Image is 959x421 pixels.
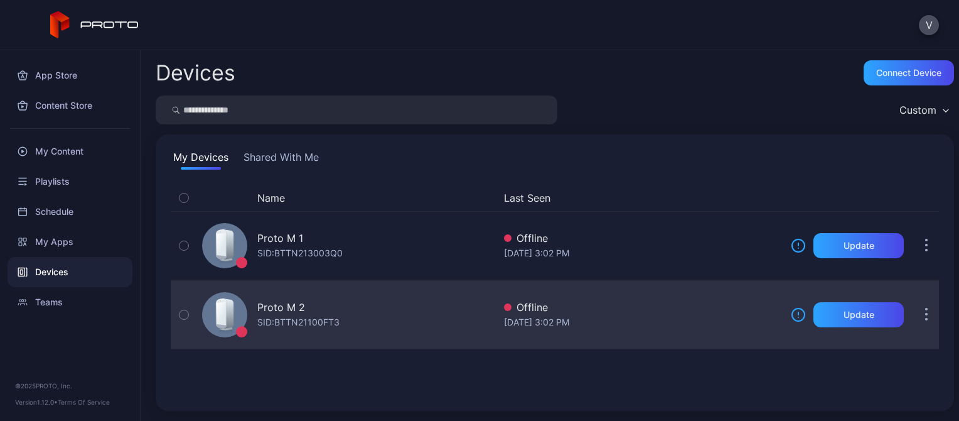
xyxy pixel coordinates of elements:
a: Playlists [8,167,132,197]
a: App Store [8,60,132,90]
button: Update [813,233,904,258]
div: Update [844,310,874,320]
button: Name [257,190,285,205]
button: V [919,15,939,35]
div: SID: BTTN21100FT3 [257,315,340,330]
div: Offline [504,231,781,246]
button: My Devices [171,150,231,170]
button: Last Seen [504,190,776,205]
span: Version 1.12.0 • [15,398,58,406]
a: Content Store [8,90,132,121]
a: My Content [8,136,132,167]
a: Teams [8,287,132,317]
div: © 2025 PROTO, Inc. [15,381,125,391]
a: My Apps [8,227,132,257]
div: SID: BTTN213003Q0 [257,246,343,261]
a: Schedule [8,197,132,227]
div: Update Device [786,190,899,205]
h2: Devices [156,62,235,84]
div: Proto M 1 [257,231,303,246]
button: Connect device [864,60,954,85]
button: Update [813,302,904,327]
button: Shared With Me [241,150,321,170]
div: Options [914,190,939,205]
div: [DATE] 3:02 PM [504,315,781,330]
div: Update [844,241,874,251]
div: Connect device [876,68,941,78]
div: [DATE] 3:02 PM [504,246,781,261]
div: Custom [899,104,936,116]
button: Custom [893,96,954,124]
a: Terms Of Service [58,398,110,406]
a: Devices [8,257,132,287]
div: Offline [504,300,781,315]
div: Proto M 2 [257,300,305,315]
